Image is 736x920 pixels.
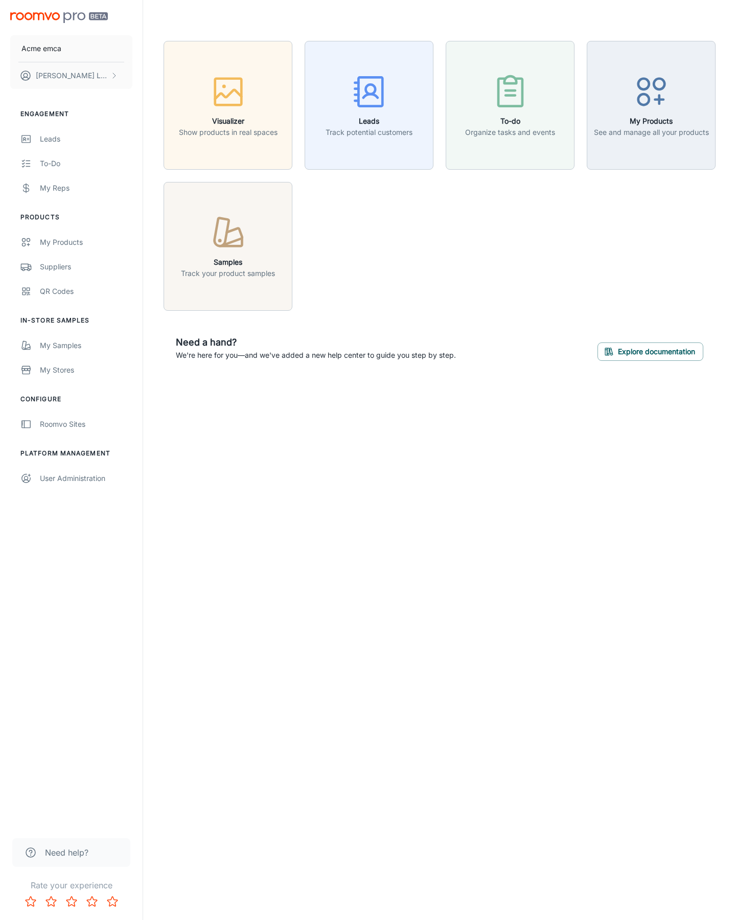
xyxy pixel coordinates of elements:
[587,41,716,170] button: My ProductsSee and manage all your products
[181,268,275,279] p: Track your product samples
[40,340,132,351] div: My Samples
[179,127,278,138] p: Show products in real spaces
[326,127,412,138] p: Track potential customers
[164,182,292,311] button: SamplesTrack your product samples
[40,237,132,248] div: My Products
[40,364,132,376] div: My Stores
[446,41,574,170] button: To-doOrganize tasks and events
[594,127,709,138] p: See and manage all your products
[181,257,275,268] h6: Samples
[36,70,108,81] p: [PERSON_NAME] Leaptools
[446,99,574,109] a: To-doOrganize tasks and events
[594,116,709,127] h6: My Products
[326,116,412,127] h6: Leads
[164,41,292,170] button: VisualizerShow products in real spaces
[305,41,433,170] button: LeadsTrack potential customers
[40,286,132,297] div: QR Codes
[176,335,456,350] h6: Need a hand?
[40,133,132,145] div: Leads
[465,116,555,127] h6: To-do
[10,35,132,62] button: Acme emca
[176,350,456,361] p: We're here for you—and we've added a new help center to guide you step by step.
[10,62,132,89] button: [PERSON_NAME] Leaptools
[305,99,433,109] a: LeadsTrack potential customers
[597,346,703,356] a: Explore documentation
[465,127,555,138] p: Organize tasks and events
[179,116,278,127] h6: Visualizer
[164,240,292,250] a: SamplesTrack your product samples
[40,182,132,194] div: My Reps
[597,342,703,361] button: Explore documentation
[10,12,108,23] img: Roomvo PRO Beta
[587,99,716,109] a: My ProductsSee and manage all your products
[21,43,61,54] p: Acme emca
[40,158,132,169] div: To-do
[40,261,132,272] div: Suppliers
